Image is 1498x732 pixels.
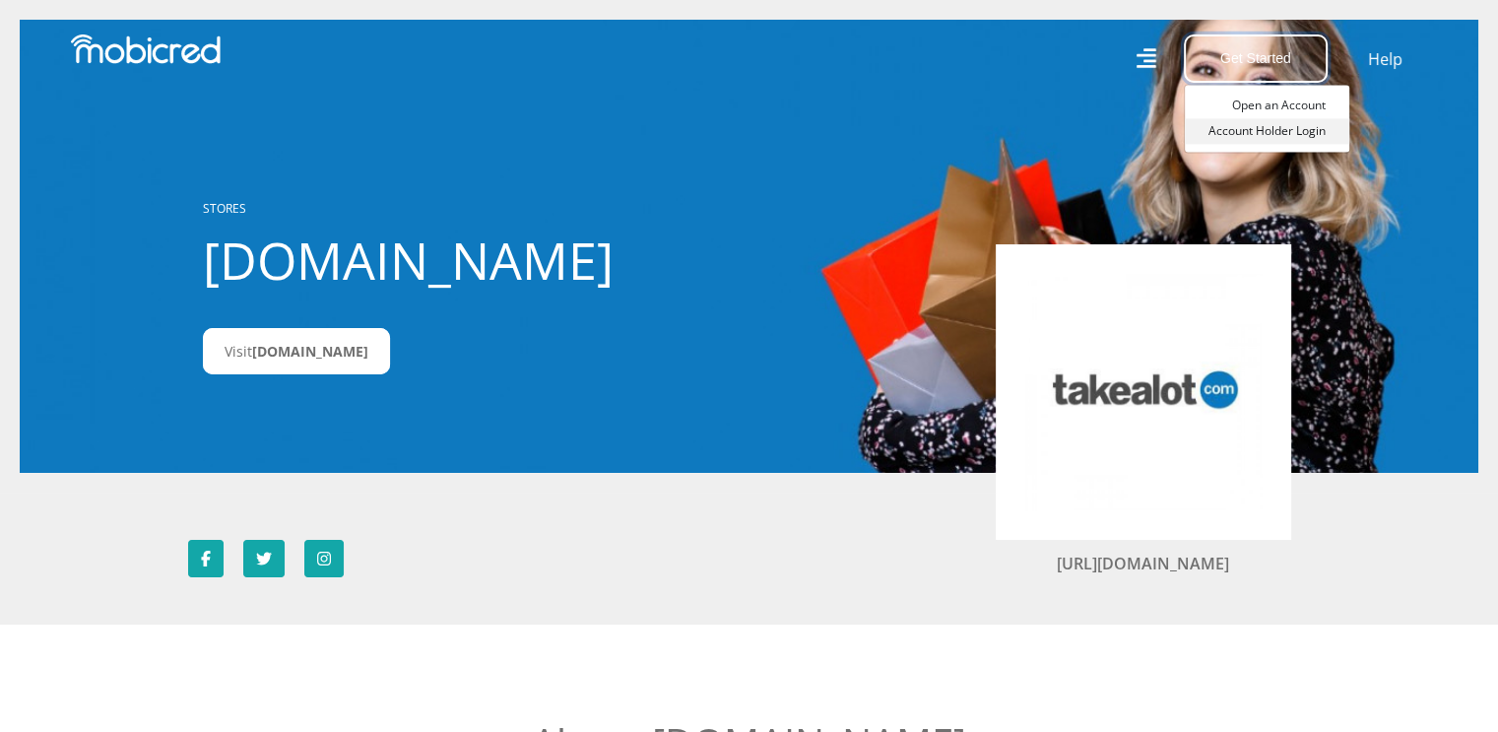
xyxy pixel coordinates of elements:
a: Open an Account [1185,93,1349,118]
a: Follow Takealot.credit on Twitter [243,540,285,577]
button: Get Started [1184,34,1328,83]
a: Help [1367,46,1403,72]
span: [DOMAIN_NAME] [252,342,368,361]
img: Mobicred [71,34,221,64]
a: Account Holder Login [1185,118,1349,144]
a: Visit[DOMAIN_NAME] [203,328,390,374]
a: Follow Takealot.credit on Instagram [304,540,344,577]
a: [URL][DOMAIN_NAME] [1057,553,1229,574]
h1: [DOMAIN_NAME] [203,230,641,291]
a: STORES [203,200,246,217]
a: Follow Takealot.credit on Facebook [188,540,224,577]
img: Takealot.credit [1025,274,1262,510]
div: Get Started [1184,84,1350,153]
